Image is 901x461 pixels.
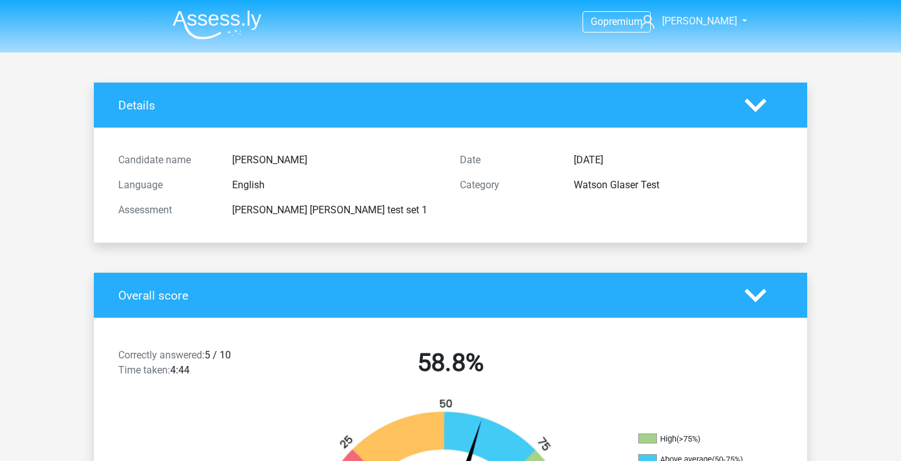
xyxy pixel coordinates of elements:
[173,10,262,39] img: Assessly
[118,364,170,376] span: Time taken:
[662,15,737,27] span: [PERSON_NAME]
[289,348,612,378] h2: 58.8%
[118,288,726,303] h4: Overall score
[638,433,763,445] li: High
[564,178,792,193] div: Watson Glaser Test
[223,153,450,168] div: [PERSON_NAME]
[636,14,738,29] a: [PERSON_NAME]
[118,349,205,361] span: Correctly answered:
[109,153,223,168] div: Candidate name
[583,13,650,30] a: Gopremium
[676,434,700,443] div: (>75%)
[450,153,564,168] div: Date
[109,178,223,193] div: Language
[603,16,643,28] span: premium
[118,98,726,113] h4: Details
[564,153,792,168] div: [DATE]
[109,348,280,383] div: 5 / 10 4:44
[450,178,564,193] div: Category
[591,16,603,28] span: Go
[223,203,450,218] div: [PERSON_NAME] [PERSON_NAME] test set 1
[109,203,223,218] div: Assessment
[223,178,450,193] div: English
